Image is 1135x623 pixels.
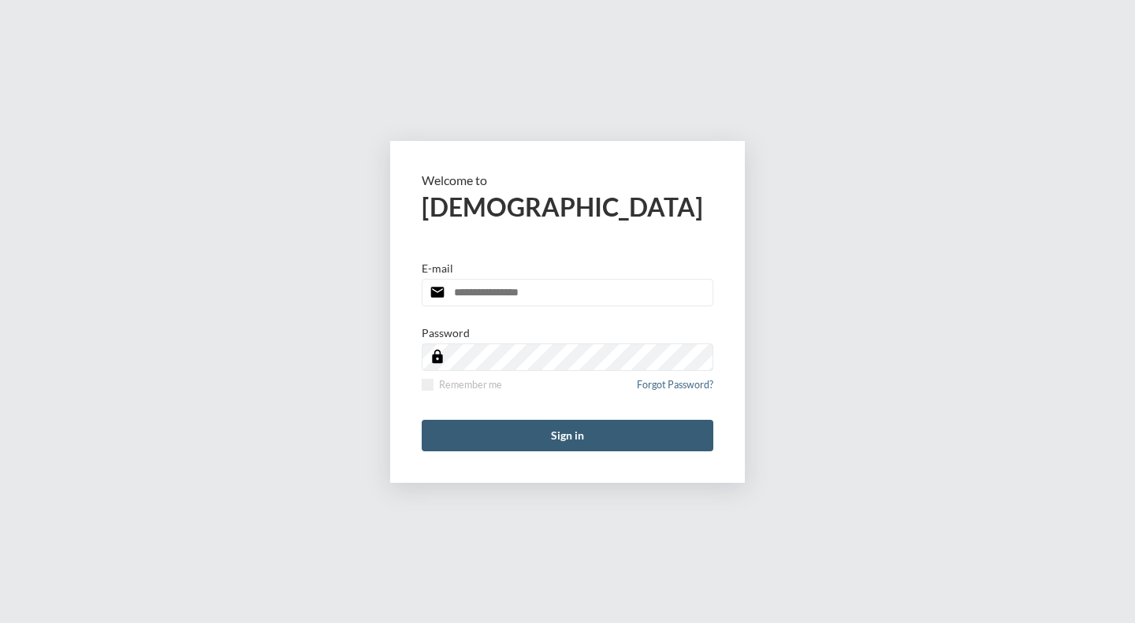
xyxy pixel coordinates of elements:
p: E-mail [422,261,453,275]
h2: [DEMOGRAPHIC_DATA] [422,191,713,222]
label: Remember me [422,379,502,391]
p: Welcome to [422,172,713,187]
button: Sign in [422,420,713,451]
a: Forgot Password? [637,379,713,400]
p: Password [422,326,470,339]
